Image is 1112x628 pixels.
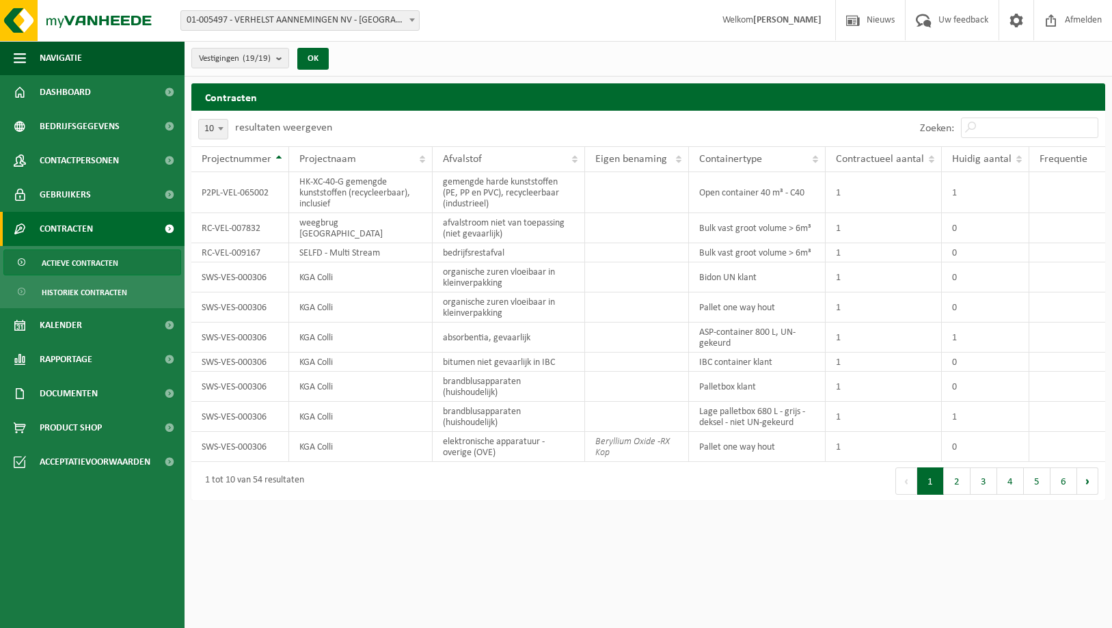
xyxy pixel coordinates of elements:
td: KGA Colli [289,432,433,462]
td: Open container 40 m³ - C40 [689,172,826,213]
td: bitumen niet gevaarlijk in IBC [433,353,586,372]
a: Actieve contracten [3,249,181,275]
td: 0 [942,353,1029,372]
td: 1 [826,402,942,432]
td: KGA Colli [289,353,433,372]
span: Containertype [699,154,762,165]
span: Acceptatievoorwaarden [40,445,150,479]
td: gemengde harde kunststoffen (PE, PP en PVC), recycleerbaar (industrieel) [433,172,586,213]
span: Vestigingen [199,49,271,69]
td: SWS-VES-000306 [191,323,289,353]
td: SWS-VES-000306 [191,353,289,372]
td: 1 [826,213,942,243]
button: 5 [1024,467,1050,495]
button: Vestigingen(19/19) [191,48,289,68]
button: 3 [971,467,997,495]
td: 1 [826,243,942,262]
label: resultaten weergeven [235,122,332,133]
td: SWS-VES-000306 [191,432,289,462]
td: IBC container klant [689,353,826,372]
td: organische zuren vloeibaar in kleinverpakking [433,292,586,323]
td: SWS-VES-000306 [191,292,289,323]
td: Bidon UN klant [689,262,826,292]
span: Bedrijfsgegevens [40,109,120,144]
td: absorbentia, gevaarlijk [433,323,586,353]
strong: [PERSON_NAME] [753,15,822,25]
td: Pallet one way hout [689,292,826,323]
button: Next [1077,467,1098,495]
div: 1 tot 10 van 54 resultaten [198,469,304,493]
td: brandblusapparaten (huishoudelijk) [433,402,586,432]
span: Projectnummer [202,154,271,165]
td: elektronische apparatuur - overige (OVE) [433,432,586,462]
td: Bulk vast groot volume > 6m³ [689,243,826,262]
span: Projectnaam [299,154,356,165]
span: Frequentie [1040,154,1087,165]
td: SWS-VES-000306 [191,372,289,402]
td: KGA Colli [289,262,433,292]
iframe: chat widget [7,598,228,628]
td: afvalstroom niet van toepassing (niet gevaarlijk) [433,213,586,243]
button: 2 [944,467,971,495]
span: Product Shop [40,411,102,445]
span: Contactpersonen [40,144,119,178]
span: Actieve contracten [42,250,118,276]
td: Palletbox klant [689,372,826,402]
label: Zoeken: [920,123,954,134]
td: 1 [826,353,942,372]
span: Eigen benaming [595,154,667,165]
td: organische zuren vloeibaar in kleinverpakking [433,262,586,292]
button: 4 [997,467,1024,495]
span: Navigatie [40,41,82,75]
span: 01-005497 - VERHELST AANNEMINGEN NV - OOSTENDE [180,10,420,31]
td: 1 [826,323,942,353]
td: HK-XC-40-G gemengde kunststoffen (recycleerbaar), inclusief [289,172,433,213]
h2: Contracten [191,83,1105,110]
i: Beryllium Oxide -RX Kop [595,437,670,458]
span: 10 [199,120,228,139]
td: SWS-VES-000306 [191,402,289,432]
td: 0 [942,432,1029,462]
span: Gebruikers [40,178,91,212]
td: RC-VEL-009167 [191,243,289,262]
td: 1 [826,262,942,292]
td: 1 [826,172,942,213]
td: 0 [942,292,1029,323]
count: (19/19) [243,54,271,63]
td: 1 [826,292,942,323]
td: bedrijfsrestafval [433,243,586,262]
span: Rapportage [40,342,92,377]
td: KGA Colli [289,372,433,402]
button: 1 [917,467,944,495]
td: Lage palletbox 680 L - grijs - deksel - niet UN-gekeurd [689,402,826,432]
td: 1 [826,372,942,402]
span: Dashboard [40,75,91,109]
td: brandblusapparaten (huishoudelijk) [433,372,586,402]
span: 01-005497 - VERHELST AANNEMINGEN NV - OOSTENDE [181,11,419,30]
span: Historiek contracten [42,279,127,305]
td: KGA Colli [289,323,433,353]
span: Contracten [40,212,93,246]
td: Bulk vast groot volume > 6m³ [689,213,826,243]
td: 0 [942,213,1029,243]
td: 1 [826,432,942,462]
span: Afvalstof [443,154,482,165]
td: SWS-VES-000306 [191,262,289,292]
td: ASP-container 800 L, UN-gekeurd [689,323,826,353]
td: 0 [942,372,1029,402]
td: KGA Colli [289,402,433,432]
a: Historiek contracten [3,279,181,305]
button: 6 [1050,467,1077,495]
td: 1 [942,172,1029,213]
td: 0 [942,262,1029,292]
td: weegbrug [GEOGRAPHIC_DATA] [289,213,433,243]
span: 10 [198,119,228,139]
td: Pallet one way hout [689,432,826,462]
td: KGA Colli [289,292,433,323]
button: OK [297,48,329,70]
td: RC-VEL-007832 [191,213,289,243]
span: Documenten [40,377,98,411]
span: Contractueel aantal [836,154,924,165]
td: 1 [942,402,1029,432]
td: 0 [942,243,1029,262]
